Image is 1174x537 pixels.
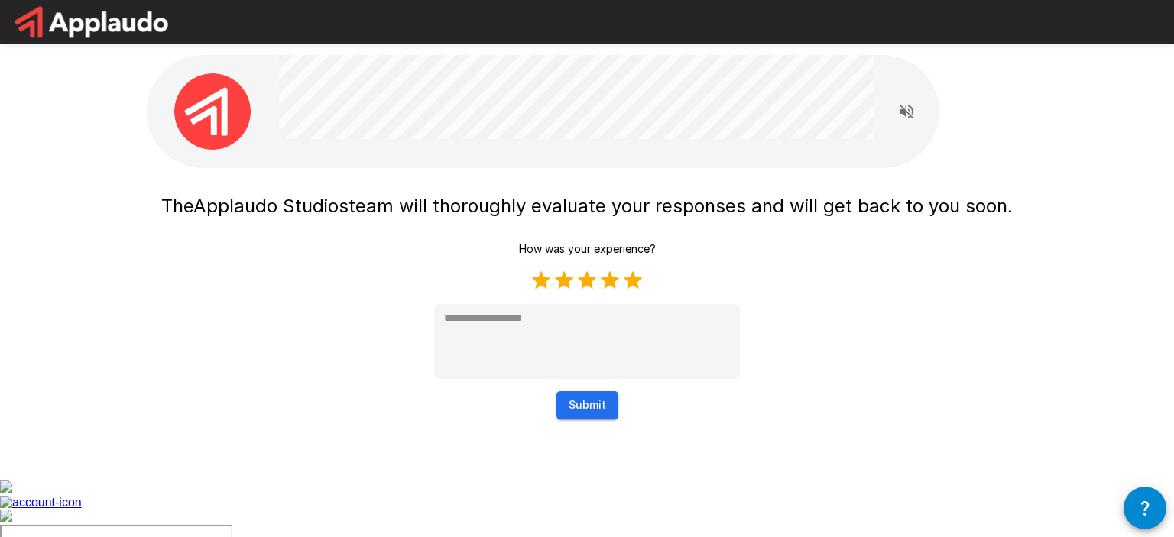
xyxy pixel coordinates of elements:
span: team will thoroughly evaluate your responses and will get back to you soon. [349,195,1013,217]
span: Applaudo Studios [193,195,349,217]
p: How was your experience? [519,241,656,257]
span: The [161,195,193,217]
img: applaudo_avatar.png [174,73,251,150]
button: Submit [556,391,618,419]
button: Read questions aloud [891,96,922,127]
